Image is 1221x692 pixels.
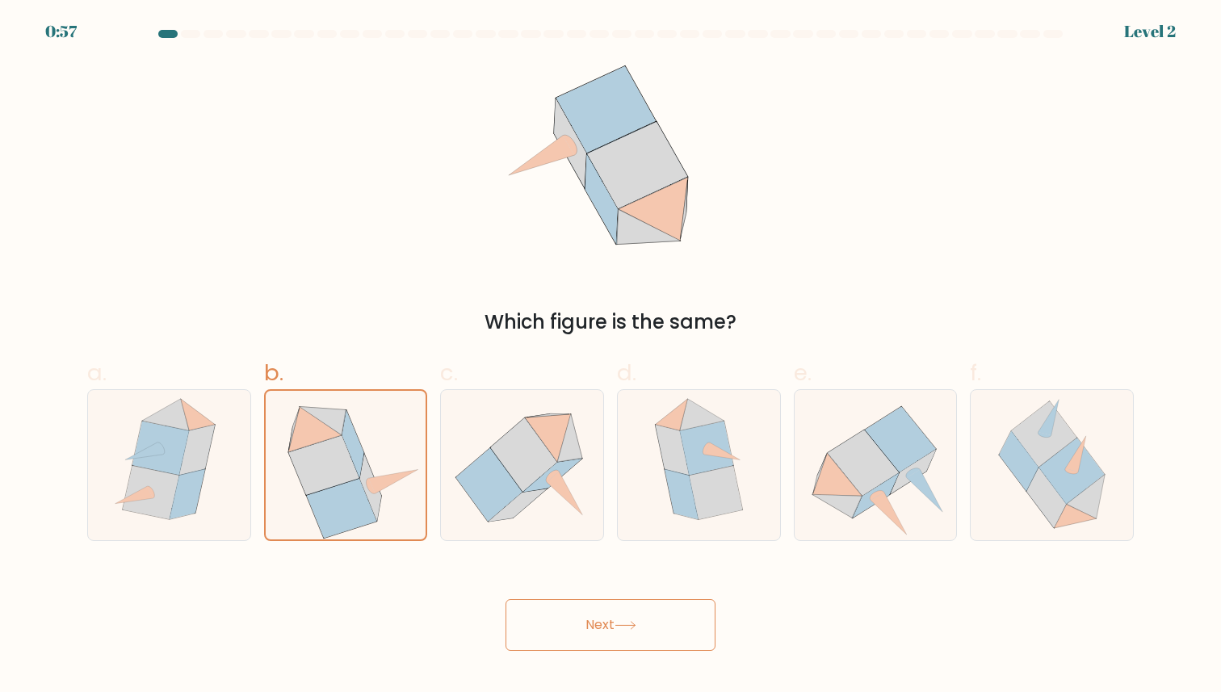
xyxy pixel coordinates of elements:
[97,308,1124,337] div: Which figure is the same?
[264,357,283,388] span: b.
[440,357,458,388] span: c.
[617,357,636,388] span: d.
[970,357,981,388] span: f.
[45,19,77,44] div: 0:57
[506,599,715,651] button: Next
[87,357,107,388] span: a.
[1124,19,1176,44] div: Level 2
[794,357,812,388] span: e.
